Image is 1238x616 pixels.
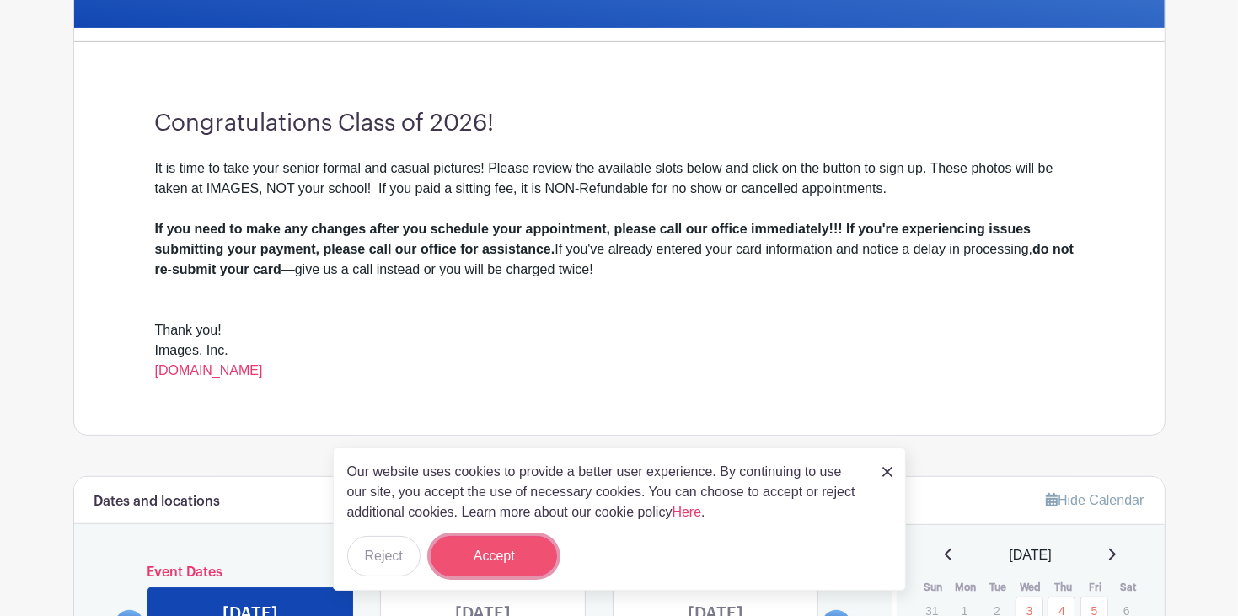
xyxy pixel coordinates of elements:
th: Mon [950,579,983,596]
div: Images, Inc. [155,340,1084,381]
div: Thank you! [155,320,1084,340]
th: Sun [917,579,950,596]
span: [DATE] [1010,545,1052,565]
p: Our website uses cookies to provide a better user experience. By continuing to use our site, you ... [347,462,865,522]
a: Here [673,505,702,519]
th: Tue [982,579,1015,596]
button: Reject [347,536,421,576]
strong: do not re-submit your card [155,242,1075,276]
button: Accept [431,536,557,576]
th: Fri [1080,579,1112,596]
strong: If you need to make any changes after you schedule your appointment, please call our office immed... [155,222,1032,256]
a: [DOMAIN_NAME] [155,363,263,378]
th: Wed [1015,579,1048,596]
h6: Event Dates [144,565,823,581]
img: close_button-5f87c8562297e5c2d7936805f587ecaba9071eb48480494691a3f1689db116b3.svg [882,467,892,477]
h3: Congratulations Class of 2026! [155,110,1084,138]
div: It is time to take your senior formal and casual pictures! Please review the available slots belo... [155,158,1084,199]
th: Sat [1112,579,1144,596]
h6: Dates and locations [94,494,221,510]
div: If you've already entered your card information and notice a delay in processing, —give us a call... [155,219,1084,280]
a: Hide Calendar [1046,493,1144,507]
th: Thu [1047,579,1080,596]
